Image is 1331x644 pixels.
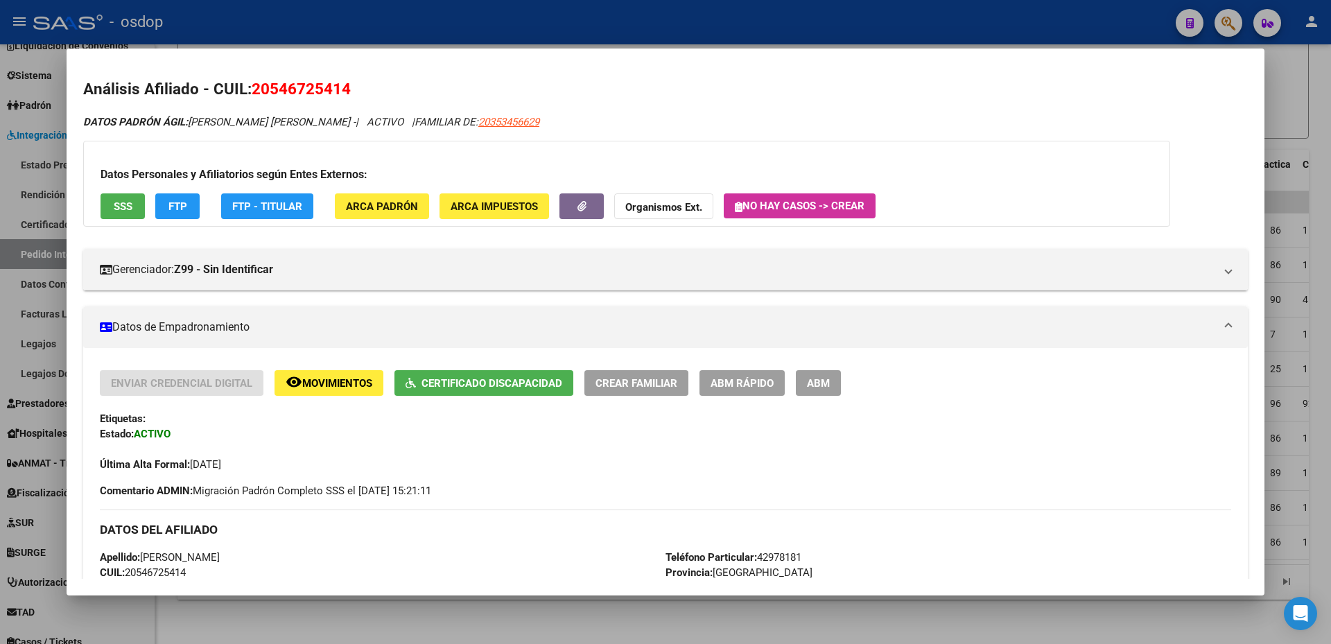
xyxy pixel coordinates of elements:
[100,551,140,564] strong: Apellido:
[100,566,186,579] span: 20546725414
[286,374,302,390] mat-icon: remove_red_eye
[174,261,273,278] strong: Z99 - Sin Identificar
[724,193,876,218] button: No hay casos -> Crear
[168,200,187,213] span: FTP
[111,377,252,390] span: Enviar Credencial Digital
[100,566,125,579] strong: CUIL:
[478,116,539,128] span: 20353456629
[114,200,132,213] span: SSS
[232,200,302,213] span: FTP - Titular
[275,370,383,396] button: Movimientos
[735,200,864,212] span: No hay casos -> Crear
[451,200,538,213] span: ARCA Impuestos
[221,193,313,219] button: FTP - Titular
[1284,597,1317,630] div: Open Intercom Messenger
[83,78,1248,101] h2: Análisis Afiliado - CUIL:
[346,200,418,213] span: ARCA Padrón
[100,319,1215,336] mat-panel-title: Datos de Empadronamiento
[100,370,263,396] button: Enviar Credencial Digital
[796,370,841,396] button: ABM
[100,551,220,564] span: [PERSON_NAME]
[100,261,1215,278] mat-panel-title: Gerenciador:
[83,116,356,128] span: [PERSON_NAME] [PERSON_NAME] -
[100,428,134,440] strong: Estado:
[100,458,190,471] strong: Última Alta Formal:
[711,377,774,390] span: ABM Rápido
[100,485,193,497] strong: Comentario ADMIN:
[101,166,1153,183] h3: Datos Personales y Afiliatorios según Entes Externos:
[100,412,146,425] strong: Etiquetas:
[134,428,171,440] strong: ACTIVO
[440,193,549,219] button: ARCA Impuestos
[665,566,812,579] span: [GEOGRAPHIC_DATA]
[665,551,757,564] strong: Teléfono Particular:
[665,566,713,579] strong: Provincia:
[83,249,1248,290] mat-expansion-panel-header: Gerenciador:Z99 - Sin Identificar
[614,193,713,219] button: Organismos Ext.
[394,370,573,396] button: Certificado Discapacidad
[100,458,221,471] span: [DATE]
[83,306,1248,348] mat-expansion-panel-header: Datos de Empadronamiento
[699,370,785,396] button: ABM Rápido
[625,201,702,214] strong: Organismos Ext.
[415,116,539,128] span: FAMILIAR DE:
[83,116,539,128] i: | ACTIVO |
[155,193,200,219] button: FTP
[101,193,145,219] button: SSS
[335,193,429,219] button: ARCA Padrón
[100,483,431,498] span: Migración Padrón Completo SSS el [DATE] 15:21:11
[252,80,351,98] span: 20546725414
[302,377,372,390] span: Movimientos
[100,522,1231,537] h3: DATOS DEL AFILIADO
[421,377,562,390] span: Certificado Discapacidad
[83,116,188,128] strong: DATOS PADRÓN ÁGIL:
[595,377,677,390] span: Crear Familiar
[584,370,688,396] button: Crear Familiar
[807,377,830,390] span: ABM
[665,551,801,564] span: 42978181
